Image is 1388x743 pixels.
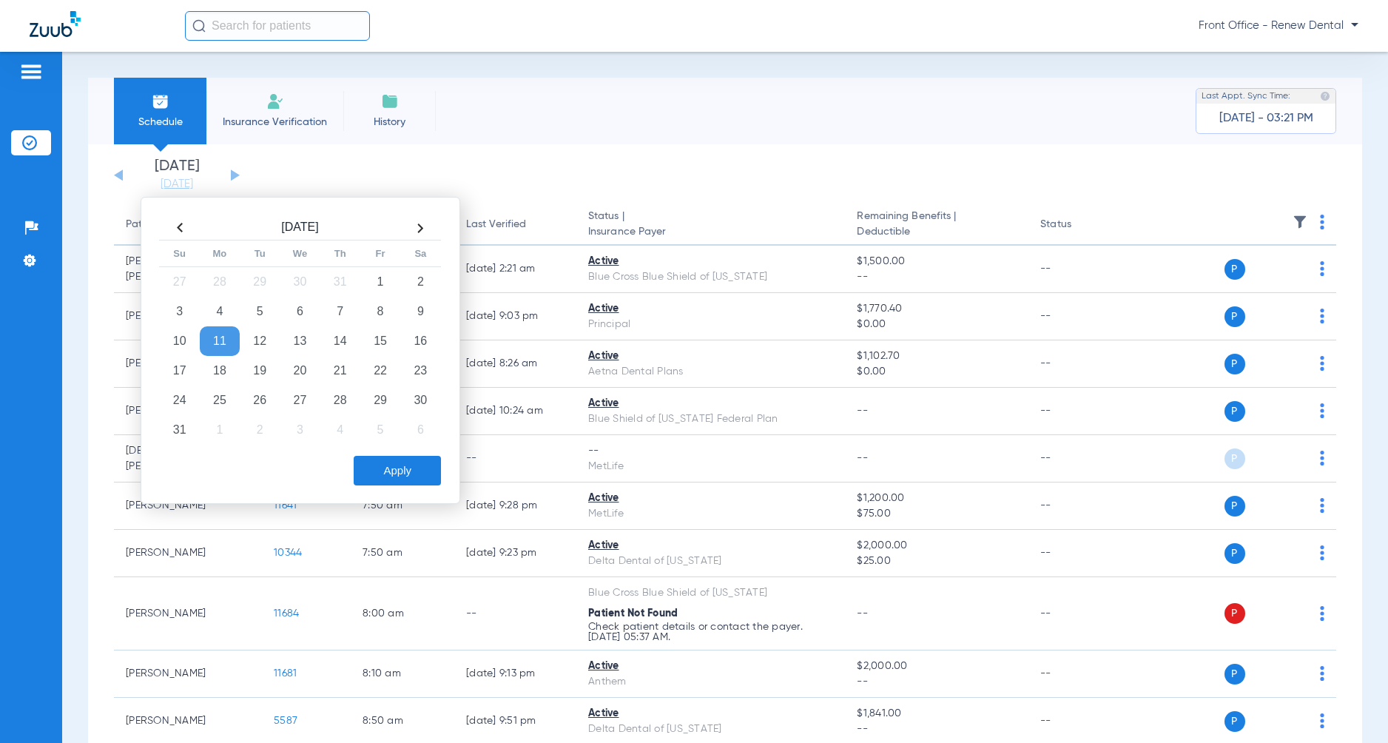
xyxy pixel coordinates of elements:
td: -- [1028,483,1128,530]
span: -- [857,674,1017,690]
span: -- [857,269,1017,285]
span: $0.00 [857,317,1017,332]
td: 7:50 AM [351,530,454,577]
span: Front Office - Renew Dental [1199,19,1358,33]
img: Search Icon [192,19,206,33]
td: [DATE] 10:24 AM [454,388,576,435]
div: Patient Name [126,217,250,232]
td: -- [1028,650,1128,698]
td: [PERSON_NAME] [114,577,262,650]
th: Status | [576,204,845,246]
td: [DATE] 2:21 AM [454,246,576,293]
img: group-dot-blue.svg [1320,261,1324,276]
td: [PERSON_NAME] [114,483,262,530]
span: P [1224,496,1245,517]
th: [DATE] [200,216,400,241]
div: -- [588,443,833,459]
th: Status [1028,204,1128,246]
img: group-dot-blue.svg [1320,545,1324,560]
span: 5587 [274,716,297,726]
span: P [1224,664,1245,685]
img: group-dot-blue.svg [1320,356,1324,371]
span: P [1224,448,1245,469]
img: x.svg [1287,309,1301,323]
img: History [381,93,399,110]
div: Last Verified [466,217,565,232]
li: [DATE] [132,159,221,192]
td: [DATE] 9:13 PM [454,650,576,698]
td: [DATE] 8:26 AM [454,340,576,388]
td: -- [1028,435,1128,483]
span: 11641 [274,500,297,511]
span: $1,770.40 [857,301,1017,317]
span: Patient Not Found [588,608,678,619]
td: -- [1028,577,1128,650]
div: Last Verified [466,217,526,232]
span: Last Appt. Sync Time: [1202,89,1290,104]
iframe: Chat Widget [1314,672,1388,743]
td: -- [1028,388,1128,435]
img: group-dot-blue.svg [1320,403,1324,418]
div: MetLife [588,459,833,474]
span: Insurance Verification [218,115,332,130]
td: 7:50 AM [351,483,454,530]
span: P [1224,401,1245,422]
td: 8:10 AM [351,650,454,698]
div: Delta Dental of [US_STATE] [588,722,833,737]
div: Blue Cross Blue Shield of [US_STATE] [588,269,833,285]
div: Delta Dental of [US_STATE] [588,554,833,569]
span: 11681 [274,668,297,679]
img: hamburger-icon [19,63,43,81]
img: x.svg [1287,666,1301,681]
td: [PERSON_NAME] [114,650,262,698]
img: Schedule [152,93,169,110]
span: $75.00 [857,506,1017,522]
div: Blue Shield of [US_STATE] Federal Plan [588,411,833,427]
div: Active [588,706,833,722]
button: Apply [354,456,441,485]
div: Active [588,491,833,506]
span: -- [857,722,1017,737]
img: group-dot-blue.svg [1320,309,1324,323]
input: Search for patients [185,11,370,41]
span: P [1224,259,1245,280]
div: Active [588,349,833,364]
span: -- [857,453,868,463]
div: Patient Name [126,217,191,232]
span: $1,500.00 [857,254,1017,269]
span: P [1224,603,1245,624]
span: $0.00 [857,364,1017,380]
td: [PERSON_NAME] [114,530,262,577]
img: group-dot-blue.svg [1320,666,1324,681]
span: 11684 [274,608,299,619]
td: -- [1028,246,1128,293]
td: -- [1028,530,1128,577]
p: Check patient details or contact the payer. [DATE] 05:37 AM. [588,622,833,642]
td: -- [454,577,576,650]
div: Blue Cross Blue Shield of [US_STATE] [588,585,833,601]
span: $2,000.00 [857,538,1017,554]
img: x.svg [1287,545,1301,560]
span: P [1224,354,1245,374]
td: [DATE] 9:28 PM [454,483,576,530]
span: [DATE] - 03:21 PM [1219,111,1313,126]
img: x.svg [1287,713,1301,728]
img: group-dot-blue.svg [1320,451,1324,465]
img: x.svg [1287,451,1301,465]
img: x.svg [1287,498,1301,513]
div: Principal [588,317,833,332]
img: x.svg [1287,606,1301,621]
div: Active [588,659,833,674]
td: 8:00 AM [351,577,454,650]
span: -- [857,406,868,416]
img: group-dot-blue.svg [1320,215,1324,229]
span: $1,841.00 [857,706,1017,722]
span: P [1224,306,1245,327]
span: 10344 [274,548,302,558]
span: P [1224,543,1245,564]
a: [DATE] [132,177,221,192]
div: MetLife [588,506,833,522]
img: Manual Insurance Verification [266,93,284,110]
span: -- [857,608,868,619]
